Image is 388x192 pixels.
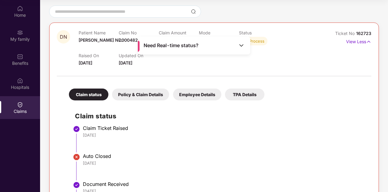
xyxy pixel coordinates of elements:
img: svg+xml;base64,PHN2ZyB3aWR0aD0iMjAiIGhlaWdodD0iMjAiIHZpZXdCb3g9IjAgMCAyMCAyMCIgZmlsbD0ibm9uZSIgeG... [17,30,23,36]
img: svg+xml;base64,PHN2ZyBpZD0iQmVuZWZpdHMiIHhtbG5zPSJodHRwOi8vd3d3LnczLm9yZy8yMDAwL3N2ZyIgd2lkdGg9Ij... [17,54,23,60]
p: Claim No [119,30,159,35]
span: [PERSON_NAME] Ni... [79,37,123,43]
div: TPA Details [225,89,264,100]
span: [DATE] [79,60,92,65]
img: Toggle Icon [238,42,244,48]
div: [DATE] [83,132,365,138]
p: View Less [346,37,371,45]
p: Claim Amount [159,30,199,35]
div: In Process [245,38,264,44]
div: Auto Closed [83,153,365,159]
span: Need Real-time status? [144,42,199,49]
span: [DATE] [119,60,132,65]
p: Mode [199,30,239,35]
img: svg+xml;base64,PHN2ZyBpZD0iSG9zcGl0YWxzIiB4bWxucz0iaHR0cDovL3d3dy53My5vcmcvMjAwMC9zdmciIHdpZHRoPS... [17,78,23,84]
h2: Claim status [75,111,365,121]
p: Raised On [79,53,119,58]
img: svg+xml;base64,PHN2ZyBpZD0iU2VhcmNoLTMyeDMyIiB4bWxucz0iaHR0cDovL3d3dy53My5vcmcvMjAwMC9zdmciIHdpZH... [191,9,196,14]
img: svg+xml;base64,PHN2ZyBpZD0iU3RlcC1Eb25lLTMyeDMyIiB4bWxucz0iaHR0cDovL3d3dy53My5vcmcvMjAwMC9zdmciIH... [73,181,80,189]
img: svg+xml;base64,PHN2ZyBpZD0iU3RlcC1Eb25lLTIweDIwIiB4bWxucz0iaHR0cDovL3d3dy53My5vcmcvMjAwMC9zdmciIH... [73,153,80,161]
span: 162723 [356,31,371,36]
img: svg+xml;base64,PHN2ZyB4bWxucz0iaHR0cDovL3d3dy53My5vcmcvMjAwMC9zdmciIHdpZHRoPSIxNyIgaGVpZ2h0PSIxNy... [366,38,371,45]
span: Ticket No [335,31,356,36]
p: Status [239,30,279,35]
div: Employee Details [173,89,221,100]
img: svg+xml;base64,PHN2ZyBpZD0iSG9tZSIgeG1sbnM9Imh0dHA6Ly93d3cudzMub3JnLzIwMDAvc3ZnIiB3aWR0aD0iMjAiIG... [17,5,23,12]
span: 2000482081 [119,37,145,43]
p: Updated On [119,53,159,58]
div: Policy & Claim Details [112,89,169,100]
div: Document Received [83,181,365,187]
p: Patient Name [79,30,119,35]
img: svg+xml;base64,PHN2ZyBpZD0iU3RlcC1Eb25lLTMyeDMyIiB4bWxucz0iaHR0cDovL3d3dy53My5vcmcvMjAwMC9zdmciIH... [73,125,80,133]
div: [DATE] [83,160,365,166]
img: svg+xml;base64,PHN2ZyBpZD0iQ2xhaW0iIHhtbG5zPSJodHRwOi8vd3d3LnczLm9yZy8yMDAwL3N2ZyIgd2lkdGg9IjIwIi... [17,102,23,108]
span: DN [60,34,67,40]
div: Claim Ticket Raised [83,125,365,131]
div: Claim status [69,89,108,100]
